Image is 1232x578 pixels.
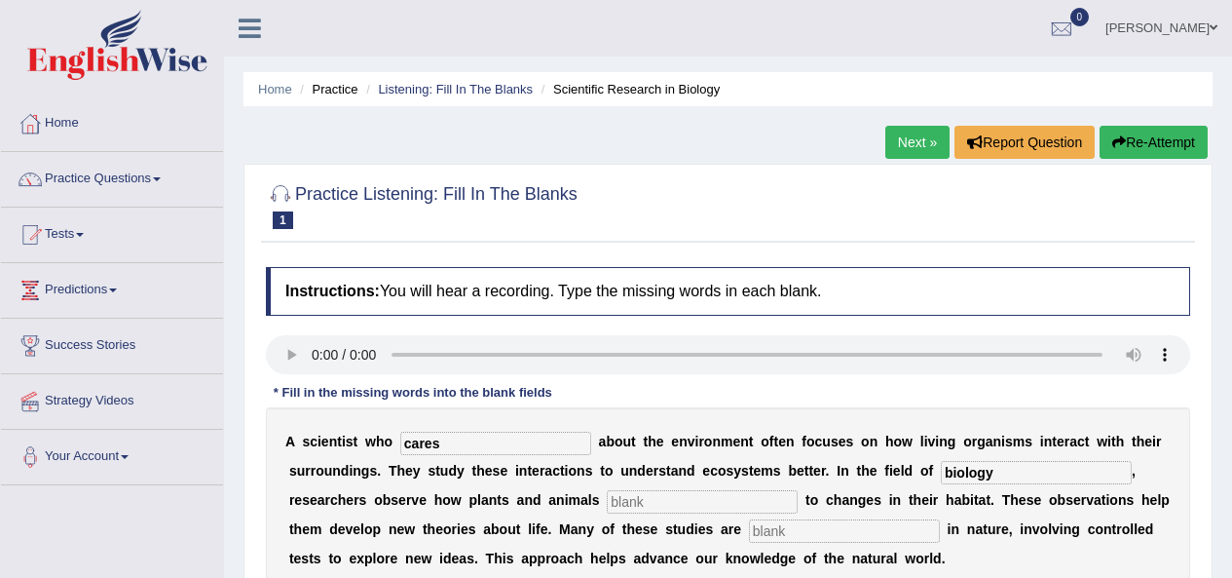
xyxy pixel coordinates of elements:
b: d [329,521,338,537]
b: s [493,463,501,479]
b: d [637,463,646,479]
b: e [541,521,548,537]
b: e [1033,492,1041,508]
b: y [413,463,421,479]
b: a [1069,434,1077,449]
b: r [289,492,294,508]
b: t [631,434,636,449]
b: o [1109,492,1118,508]
b: b [606,434,615,449]
b: e [419,492,427,508]
b: e [870,463,877,479]
b: o [761,434,769,449]
b: t [804,463,809,479]
b: a [954,492,962,508]
b: m [761,463,772,479]
b: o [605,463,614,479]
b: t [289,521,294,537]
b: s [831,434,839,449]
b: o [718,463,727,479]
b: i [532,521,536,537]
b: n [679,434,688,449]
b: e [702,463,710,479]
b: g [948,434,956,449]
b: s [1005,434,1013,449]
b: e [656,434,664,449]
b: s [346,434,354,449]
b: s [359,492,367,508]
b: n [678,463,687,479]
b: b [491,521,500,537]
b: o [704,434,713,449]
b: s [391,492,398,508]
b: e [294,492,302,508]
b: u [297,463,306,479]
b: e [646,463,653,479]
b: e [1150,492,1158,508]
b: Instructions: [285,283,380,299]
b: s [592,492,600,508]
b: t [986,492,990,508]
b: o [920,463,929,479]
b: a [841,492,849,508]
b: i [317,434,321,449]
b: i [924,434,928,449]
b: c [826,492,834,508]
a: Listening: Fill In The Blanks [378,82,533,96]
b: h [338,492,347,508]
b: f [769,434,774,449]
b: t [1052,434,1057,449]
b: d [533,492,541,508]
b: i [515,463,519,479]
b: s [741,463,749,479]
b: h [294,521,303,537]
b: r [452,521,457,537]
b: e [866,492,874,508]
b: n [556,492,565,508]
b: i [565,492,569,508]
b: o [374,492,383,508]
b: p [469,492,478,508]
b: i [1040,434,1044,449]
b: m [569,492,580,508]
b: r [1064,434,1069,449]
b: t [808,463,813,479]
b: e [310,492,317,508]
b: n [849,492,858,508]
b: t [749,463,754,479]
b: I [837,463,840,479]
b: a [544,463,552,479]
b: t [805,492,810,508]
b: t [560,463,565,479]
b: a [517,492,525,508]
b: o [500,521,508,537]
b: s [845,434,853,449]
b: u [324,463,333,479]
b: c [710,463,718,479]
a: Your Account [1,430,223,479]
b: c [330,492,338,508]
a: Home [258,82,292,96]
b: f [928,463,933,479]
b: f [536,521,541,537]
b: b [1058,492,1066,508]
b: i [1105,492,1109,508]
b: t [1132,434,1137,449]
b: v [1086,492,1094,508]
b: c [552,463,560,479]
b: e [435,521,443,537]
a: Tests [1,208,223,256]
b: l [1157,492,1161,508]
b: g [361,463,370,479]
b: s [1027,492,1034,508]
b: e [302,521,310,537]
b: e [461,521,468,537]
b: d [341,463,350,479]
b: l [528,521,532,537]
b: o [1049,492,1058,508]
b: e [1144,434,1152,449]
b: e [754,463,762,479]
button: Re-Attempt [1100,126,1208,159]
b: t [337,434,342,449]
b: c [815,434,823,449]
